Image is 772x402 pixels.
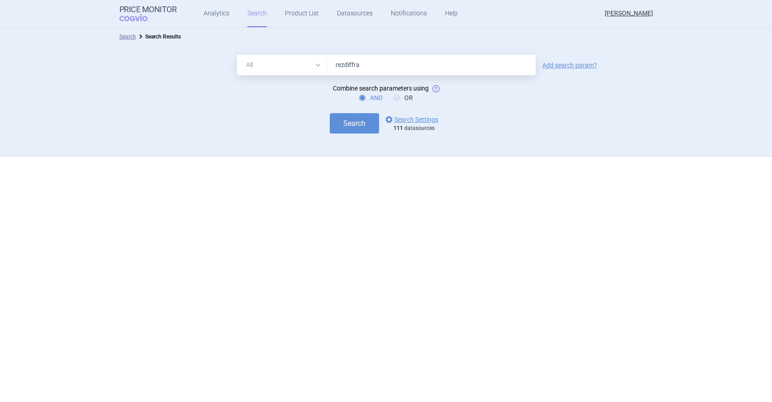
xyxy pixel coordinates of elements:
[119,5,177,22] a: Price MonitorCOGVIO
[393,125,403,131] strong: 111
[119,14,160,21] span: COGVIO
[119,33,136,40] a: Search
[119,32,136,41] li: Search
[542,62,597,68] a: Add search param?
[330,113,379,134] button: Search
[136,32,181,41] li: Search Results
[119,5,177,14] strong: Price Monitor
[393,125,443,132] div: datasources
[333,85,429,92] span: Combine search parameters using
[384,114,438,125] a: Search Settings
[393,93,413,102] label: OR
[145,33,181,40] strong: Search Results
[359,93,383,102] label: AND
